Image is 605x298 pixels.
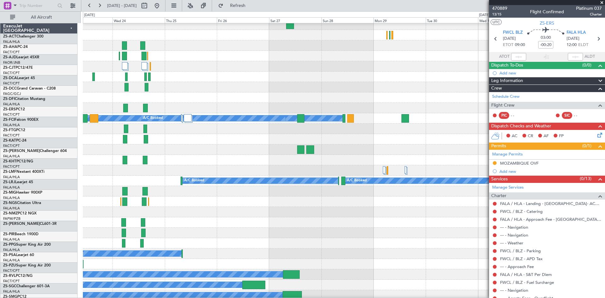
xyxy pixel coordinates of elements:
span: FALA HLA [567,30,586,36]
span: ZS-ERS [540,20,554,26]
a: --- - Navigation [500,232,528,238]
span: ZS-PPG [3,243,16,247]
a: ZS-PZUSuper King Air 200 [3,264,51,267]
a: ZS-DFICitation Mustang [3,97,45,101]
a: ZS-AHAPC-24 [3,45,28,49]
div: Thu 25 [165,17,217,23]
a: FAPM/PZB [3,216,20,221]
a: FALA/HLA [3,185,20,190]
a: ZS-ERSPC12 [3,108,25,111]
button: Refresh [215,1,253,11]
span: ZS-PIR [3,232,14,236]
span: 09:00 [515,42,525,48]
div: Mon 29 [373,17,426,23]
a: ZS-LRJLearjet 45 [3,180,33,184]
div: Flight Confirmed [530,9,564,15]
div: Wed 24 [112,17,165,23]
span: AC [512,133,517,139]
a: FACT/CPT [3,81,20,86]
span: Dispatch To-Dos [491,62,523,69]
div: Add new [499,169,602,174]
span: ZS-PZU [3,264,16,267]
div: PIC [499,112,509,119]
a: FALA/HLA [3,206,20,211]
span: ZS-AJD [3,56,16,59]
a: FACT/CPT [3,50,20,55]
span: Platinum 037 [576,5,602,12]
div: SIC [562,112,572,119]
div: A/C Booked [347,176,367,185]
a: FALA/HLA [3,102,20,107]
div: A/C Booked [143,114,163,123]
a: FACT/CPT [3,143,20,148]
div: Wed 1 [478,17,530,23]
span: Dispatch Checks and Weather [491,123,551,130]
a: FALA/HLA [3,154,20,159]
a: FACT/CPT [3,279,20,283]
a: ZS-NMZPC12 NGX [3,212,37,215]
a: FALA/HLA [3,196,20,200]
span: Leg Information [491,77,523,85]
span: 13/15 [492,12,507,17]
span: [DATE] - [DATE] [107,3,137,9]
span: 12:00 [567,42,577,48]
span: AF [544,133,549,139]
span: FP [559,133,564,139]
span: [DATE] [503,36,516,42]
a: FACT/CPT [3,71,20,75]
a: FALA/HLA [3,175,20,179]
span: ZS-KHT [3,160,16,163]
span: ATOT [499,54,510,60]
a: ZS-AJDLearjet 45XR [3,56,39,59]
a: ZS-MIGHawker 900XP [3,191,42,195]
span: Permits [491,143,506,150]
a: FWCL / BLZ - Parking [500,248,541,254]
a: FALA / HLA - Landing - [GEOGRAPHIC_DATA]- ACC # 1800 [500,201,602,206]
span: ZS-FCI [3,118,14,122]
a: FALA/HLA [3,248,20,252]
a: ZS-RVLPC12/NG [3,274,32,278]
span: ZS-[PERSON_NAME] [3,222,40,226]
span: ELDT [578,42,588,48]
span: 470889 [492,5,507,12]
a: FALA/HLA [3,39,20,44]
a: ZS-NGSCitation Ultra [3,201,41,205]
a: FALA/HLA [3,237,20,242]
a: ZS-PSALearjet 60 [3,253,34,257]
div: - - [511,113,525,118]
span: 03:00 [541,35,551,41]
a: --- - Navigation [500,225,528,230]
a: ZS-KATPC-24 [3,139,26,143]
a: ZS-CJTPC12/47E [3,66,33,70]
span: ZS-DCA [3,76,17,80]
a: FALA/HLA [3,123,20,127]
span: ZS-DFI [3,97,15,101]
span: ZS-ERS [3,108,16,111]
div: Tue 30 [426,17,478,23]
a: --- - Weather [500,240,523,246]
a: Manage Services [492,184,524,191]
span: FWCL BLZ [503,30,523,36]
span: ZS-FTG [3,128,16,132]
div: MOZAMBIQUE OVF [500,161,539,166]
a: ZS-[PERSON_NAME]CL601-3R [3,222,57,226]
span: All Aircraft [16,15,66,20]
a: ZS-FCIFalcon 900EX [3,118,38,122]
div: - - [574,113,588,118]
a: FACT/CPT [3,112,20,117]
span: ALDT [585,54,595,60]
a: ZS-ACTChallenger 300 [3,35,43,38]
span: Charter [576,12,602,17]
span: (0/0) [582,62,591,68]
a: ZS-[PERSON_NAME]Challenger 604 [3,149,67,153]
div: Sun 28 [321,17,374,23]
a: ZS-DCALearjet 45 [3,76,35,80]
span: Refresh [225,3,251,8]
span: ZS-AHA [3,45,17,49]
a: Manage Permits [492,151,523,158]
a: ZS-KHTPC12/NG [3,160,33,163]
span: Services [491,176,508,183]
span: ZS-SGC [3,284,16,288]
span: ZS-LMF [3,170,16,174]
a: --- - Navigation [500,288,528,293]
